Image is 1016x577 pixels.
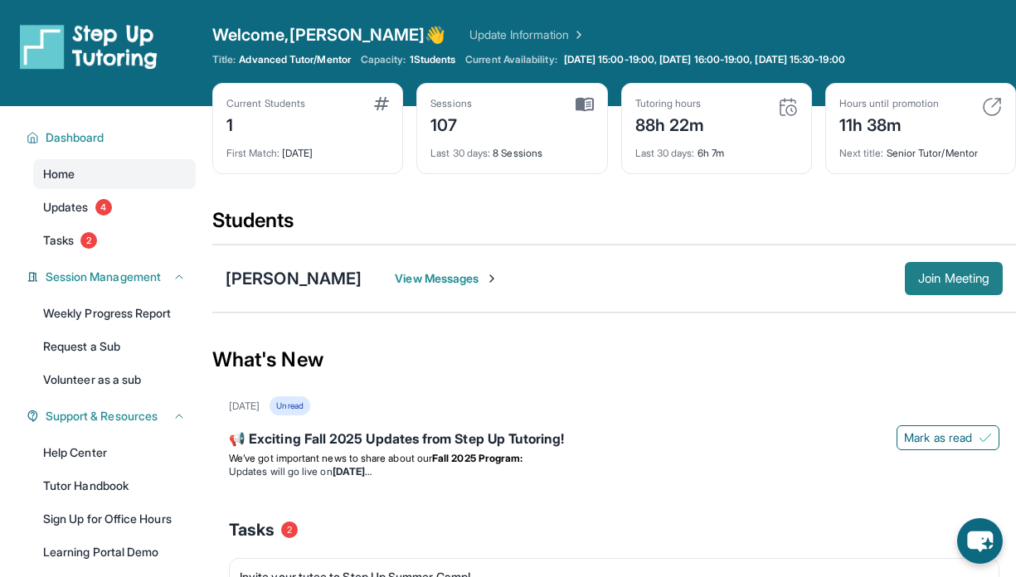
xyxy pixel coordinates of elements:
[839,147,884,159] span: Next title :
[635,137,798,160] div: 6h 7m
[374,97,389,110] img: card
[904,429,972,446] span: Mark as read
[80,232,97,249] span: 2
[778,97,798,117] img: card
[226,110,305,137] div: 1
[839,110,939,137] div: 11h 38m
[430,110,472,137] div: 107
[229,518,275,541] span: Tasks
[229,429,999,452] div: 📢 Exciting Fall 2025 Updates from Step Up Tutoring!
[212,323,1016,396] div: What's New
[918,274,989,284] span: Join Meeting
[226,147,280,159] span: First Match :
[39,269,186,285] button: Session Management
[569,27,586,43] img: Chevron Right
[226,97,305,110] div: Current Students
[979,431,992,444] img: Mark as read
[410,53,456,66] span: 1 Students
[430,97,472,110] div: Sessions
[39,129,186,146] button: Dashboard
[33,159,196,189] a: Home
[361,53,406,66] span: Capacity:
[239,53,350,66] span: Advanced Tutor/Mentor
[982,97,1002,117] img: card
[333,465,372,478] strong: [DATE]
[212,53,236,66] span: Title:
[229,465,999,478] li: Updates will go live on
[95,199,112,216] span: 4
[576,97,594,112] img: card
[33,537,196,567] a: Learning Portal Demo
[897,425,999,450] button: Mark as read
[33,504,196,534] a: Sign Up for Office Hours
[485,272,498,285] img: Chevron-Right
[635,147,695,159] span: Last 30 days :
[212,23,446,46] span: Welcome, [PERSON_NAME] 👋
[281,521,298,538] span: 2
[635,110,705,137] div: 88h 22m
[43,199,89,216] span: Updates
[212,207,1016,244] div: Students
[957,518,1003,564] button: chat-button
[270,396,309,415] div: Unread
[33,471,196,501] a: Tutor Handbook
[465,53,557,66] span: Current Availability:
[905,262,1003,295] button: Join Meeting
[229,452,432,464] span: We’ve got important news to share about our
[46,129,105,146] span: Dashboard
[839,137,1002,160] div: Senior Tutor/Mentor
[469,27,586,43] a: Update Information
[229,400,260,413] div: [DATE]
[46,408,158,424] span: Support & Resources
[432,452,523,464] strong: Fall 2025 Program:
[430,137,593,160] div: 8 Sessions
[33,438,196,468] a: Help Center
[564,53,845,66] span: [DATE] 15:00-19:00, [DATE] 16:00-19:00, [DATE] 15:30-19:00
[33,225,196,255] a: Tasks2
[46,269,161,285] span: Session Management
[430,147,490,159] span: Last 30 days :
[33,365,196,395] a: Volunteer as a sub
[33,298,196,328] a: Weekly Progress Report
[33,192,196,222] a: Updates4
[561,53,848,66] a: [DATE] 15:00-19:00, [DATE] 16:00-19:00, [DATE] 15:30-19:00
[226,267,362,290] div: [PERSON_NAME]
[226,137,389,160] div: [DATE]
[839,97,939,110] div: Hours until promotion
[39,408,186,424] button: Support & Resources
[33,332,196,361] a: Request a Sub
[635,97,705,110] div: Tutoring hours
[395,270,498,287] span: View Messages
[43,232,74,249] span: Tasks
[20,23,158,70] img: logo
[43,166,75,182] span: Home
